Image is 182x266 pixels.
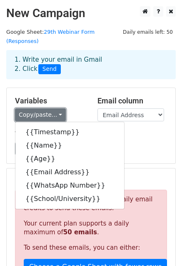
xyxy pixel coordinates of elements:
[120,28,176,37] span: Daily emails left: 50
[97,96,167,105] h5: Email column
[63,228,97,236] strong: 50 emails
[8,55,174,74] div: 1. Write your email in Gmail 2. Click
[15,192,124,206] a: {{School/University}}
[6,6,176,20] h2: New Campaign
[15,96,85,105] h5: Variables
[38,64,61,74] span: Send
[15,166,124,179] a: {{Email Address}}
[15,125,124,139] a: {{Timestamp}}
[24,219,158,237] p: Your current plan supports a daily maximum of .
[15,179,124,192] a: {{WhatsApp Number}}
[24,243,158,252] p: To send these emails, you can either:
[140,226,182,266] iframe: Chat Widget
[15,108,66,121] a: Copy/paste...
[15,139,124,152] a: {{Name}}
[120,29,176,35] a: Daily emails left: 50
[6,29,95,45] a: 29th Webinar Form (Responses)
[6,29,95,45] small: Google Sheet:
[15,152,124,166] a: {{Age}}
